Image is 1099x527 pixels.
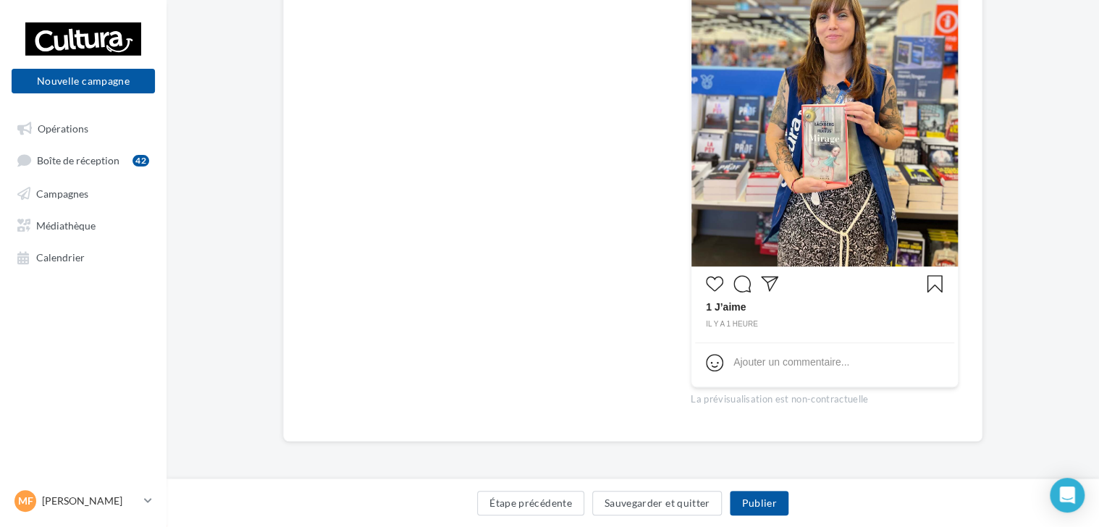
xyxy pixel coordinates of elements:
p: [PERSON_NAME] [42,494,138,508]
svg: Emoji [706,354,723,371]
span: Médiathèque [36,219,96,231]
a: Calendrier [9,243,158,269]
span: Opérations [38,122,88,134]
div: il y a 1 heure [706,318,943,331]
a: Campagnes [9,180,158,206]
button: Nouvelle campagne [12,69,155,93]
div: 42 [132,155,149,166]
div: 1 J’aime [706,300,943,318]
button: Publier [730,491,788,515]
svg: Enregistrer [926,275,943,292]
div: Open Intercom Messenger [1050,478,1085,513]
svg: Commenter [733,275,751,292]
svg: J’aime [706,275,723,292]
a: MF [PERSON_NAME] [12,487,155,515]
button: Étape précédente [477,491,584,515]
span: Boîte de réception [37,154,119,166]
a: Médiathèque [9,211,158,237]
button: Sauvegarder et quitter [592,491,723,515]
div: La prévisualisation est non-contractuelle [691,387,959,406]
a: Boîte de réception42 [9,146,158,173]
a: Opérations [9,114,158,140]
div: Ajouter un commentaire... [733,355,849,369]
span: Calendrier [36,251,85,263]
span: MF [18,494,33,508]
span: Campagnes [36,187,88,199]
svg: Partager la publication [761,275,778,292]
